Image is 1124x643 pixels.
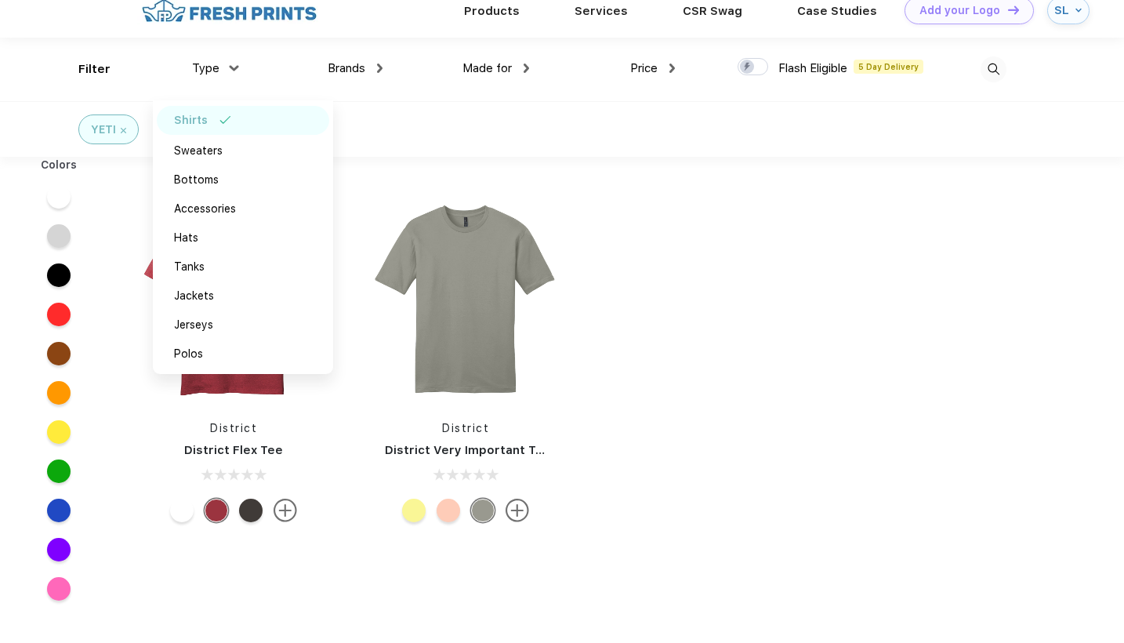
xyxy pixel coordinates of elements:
div: Tanks [174,259,205,275]
div: YETI [91,122,116,138]
img: arrow_down_blue.svg [1075,7,1082,13]
img: more.svg [274,499,297,522]
img: dropdown.png [524,64,529,73]
div: Accessories [174,201,236,217]
a: District Very Important Tee [385,443,551,457]
img: func=resize&h=266 [361,196,570,405]
div: Jerseys [174,317,213,333]
span: Made for [462,61,512,75]
a: District [442,422,489,434]
span: 5 Day Delivery [854,60,923,74]
a: District [210,422,257,434]
span: Brands [328,61,365,75]
span: Flash Eligible [778,61,847,75]
span: Price [630,61,658,75]
span: Type [192,61,219,75]
img: dropdown.png [669,64,675,73]
div: Dusty Peach [437,499,460,522]
div: Lemon Yellow [402,499,426,522]
div: Filter [78,60,111,78]
div: Colors [29,157,89,173]
img: dropdown.png [229,65,238,71]
img: desktop_search.svg [981,56,1006,82]
div: Heathered Charcoal [239,499,263,522]
div: Add your Logo [919,4,1000,17]
div: Polos [174,346,203,362]
img: DT [1008,5,1019,14]
div: Hats [174,230,198,246]
a: District Flex Tee [184,443,283,457]
img: func=resize&h=266 [129,196,338,405]
div: Bottoms [174,172,219,188]
div: Jackets [174,288,214,304]
a: Products [464,4,520,18]
div: White [170,499,194,522]
div: Deep Smoke [471,499,495,522]
div: Shirts [174,112,208,129]
img: more.svg [506,499,529,522]
img: dropdown.png [377,64,383,73]
img: filter_cancel.svg [121,128,126,133]
img: filter_selected.svg [219,116,231,124]
div: Sweaters [174,143,223,159]
div: SL [1054,4,1071,17]
div: Heathered Red [205,499,228,522]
